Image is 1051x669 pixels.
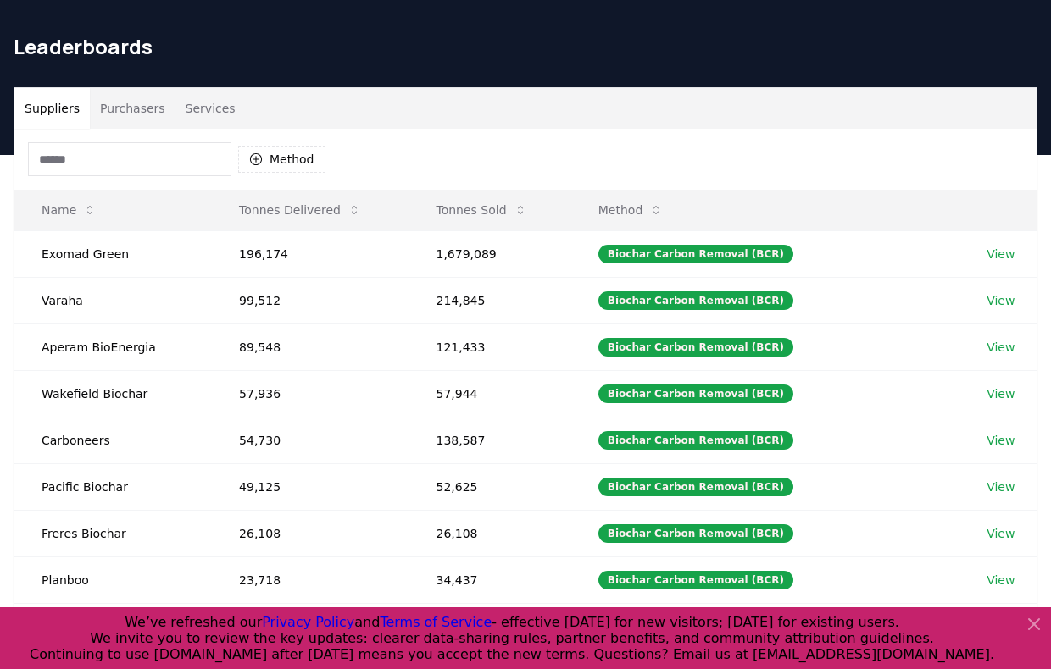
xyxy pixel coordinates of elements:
[598,524,793,543] div: Biochar Carbon Removal (BCR)
[14,417,212,463] td: Carboneers
[212,323,409,370] td: 89,548
[598,338,793,357] div: Biochar Carbon Removal (BCR)
[585,193,677,227] button: Method
[212,556,409,603] td: 23,718
[409,370,571,417] td: 57,944
[212,230,409,277] td: 196,174
[598,478,793,496] div: Biochar Carbon Removal (BCR)
[987,432,1015,449] a: View
[598,431,793,450] div: Biochar Carbon Removal (BCR)
[409,603,571,650] td: 36,979
[423,193,541,227] button: Tonnes Sold
[598,571,793,589] div: Biochar Carbon Removal (BCR)
[14,33,1037,60] h1: Leaderboards
[987,246,1015,263] a: View
[212,510,409,556] td: 26,108
[598,291,793,310] div: Biochar Carbon Removal (BCR)
[409,556,571,603] td: 34,437
[212,417,409,463] td: 54,730
[212,370,409,417] td: 57,936
[14,277,212,323] td: Varaha
[175,88,246,129] button: Services
[225,193,375,227] button: Tonnes Delivered
[14,556,212,603] td: Planboo
[212,277,409,323] td: 99,512
[987,478,1015,495] a: View
[409,463,571,510] td: 52,625
[14,323,212,370] td: Aperam BioEnergia
[212,463,409,510] td: 49,125
[14,510,212,556] td: Freres Biochar
[987,525,1015,542] a: View
[238,146,325,173] button: Method
[987,572,1015,589] a: View
[987,292,1015,309] a: View
[598,245,793,263] div: Biochar Carbon Removal (BCR)
[28,193,110,227] button: Name
[409,230,571,277] td: 1,679,089
[14,88,90,129] button: Suppliers
[14,370,212,417] td: Wakefield Biochar
[409,510,571,556] td: 26,108
[14,463,212,510] td: Pacific Biochar
[409,277,571,323] td: 214,845
[987,385,1015,402] a: View
[14,230,212,277] td: Exomad Green
[987,339,1015,356] a: View
[409,323,571,370] td: 121,433
[14,603,212,650] td: CarbonCure
[409,417,571,463] td: 138,587
[598,384,793,403] div: Biochar Carbon Removal (BCR)
[212,603,409,650] td: 23,191
[90,88,175,129] button: Purchasers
